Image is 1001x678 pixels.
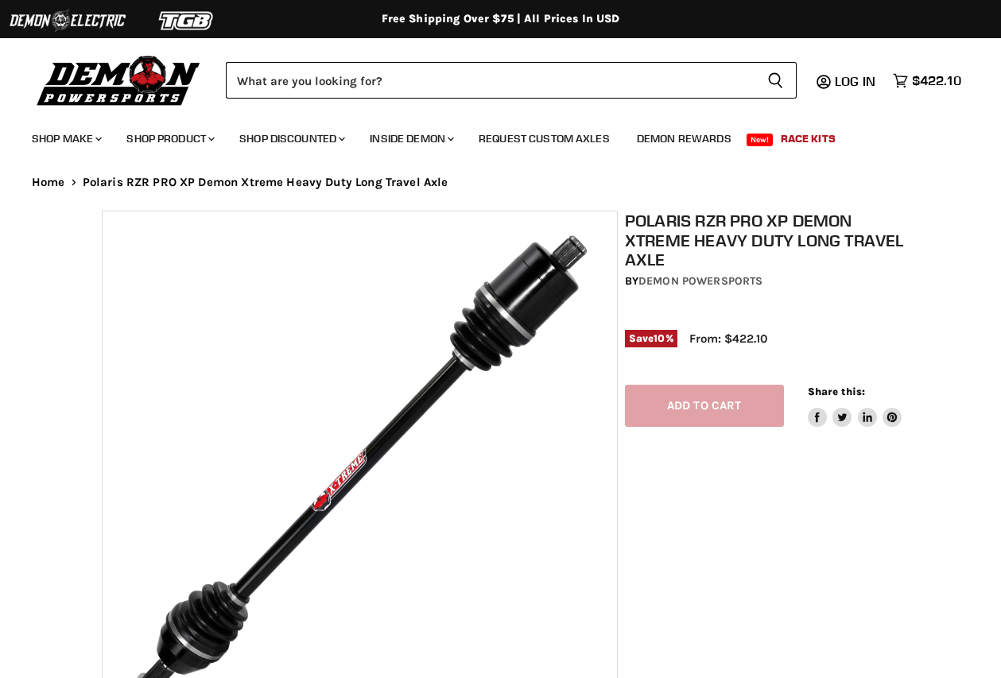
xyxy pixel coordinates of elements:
[625,211,906,269] h1: Polaris RZR PRO XP Demon Xtreme Heavy Duty Long Travel Axle
[885,69,969,92] a: $422.10
[358,122,464,155] a: Inside Demon
[8,6,127,36] img: Demon Electric Logo 2
[20,122,111,155] a: Shop Make
[912,73,961,88] span: $422.10
[808,385,865,397] span: Share this:
[625,273,906,290] div: by
[467,122,622,155] a: Request Custom Axles
[747,134,774,146] span: New!
[835,73,875,89] span: Log in
[689,331,767,346] span: From: $422.10
[226,62,755,99] input: Search
[127,6,246,36] img: TGB Logo 2
[227,122,355,155] a: Shop Discounted
[625,330,677,347] span: Save %
[226,62,797,99] form: Product
[83,176,448,189] span: Polaris RZR PRO XP Demon Xtreme Heavy Duty Long Travel Axle
[755,62,797,99] button: Search
[769,122,848,155] a: Race Kits
[828,74,885,88] a: Log in
[654,332,665,344] span: 10
[32,52,206,108] img: Demon Powersports
[32,176,65,189] a: Home
[808,385,902,427] aside: Share this:
[638,274,762,288] a: Demon Powersports
[20,116,957,155] ul: Main menu
[625,122,743,155] a: Demon Rewards
[114,122,224,155] a: Shop Product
